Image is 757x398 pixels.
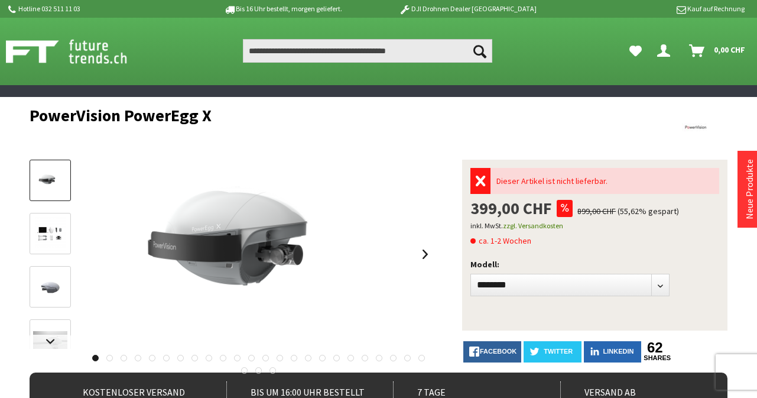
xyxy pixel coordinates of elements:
[470,257,719,271] p: Modell:
[603,348,633,355] span: LinkedIn
[544,348,573,355] span: twitter
[665,106,727,148] img: PowerVision
[503,221,563,230] a: zzgl. Versandkosten
[618,206,679,216] span: (55,62% gespart)
[463,341,521,363] a: facebook
[7,2,191,16] p: Hotline 032 511 11 03
[470,200,552,216] span: 399,00 CHF
[243,39,492,63] input: Produkt, Marke, Kategorie, EAN, Artikelnummer…
[684,39,751,63] a: Warenkorb
[30,106,588,124] h1: PowerVision PowerEgg X
[6,37,153,66] img: Shop Futuretrends - zur Startseite wechseln
[623,39,648,63] a: Meine Favoriten
[480,348,516,355] span: facebook
[584,341,642,363] a: LinkedIn
[490,168,719,194] div: Dieser Artikel ist nicht lieferbar.
[652,39,680,63] a: Dein Konto
[577,206,616,216] span: 899,00 CHF
[33,172,67,191] img: Vorschau: PowerVision PowerEgg X
[714,40,745,59] span: 0,00 CHF
[467,39,492,63] button: Suchen
[91,160,427,349] img: PowerVision PowerEgg X
[191,2,375,16] p: Bis 16 Uhr bestellt, morgen geliefert.
[743,159,755,219] a: Neue Produkte
[470,219,719,233] p: inkl. MwSt.
[560,2,745,16] p: Kauf auf Rechnung
[644,354,666,362] a: shares
[375,2,560,16] p: DJI Drohnen Dealer [GEOGRAPHIC_DATA]
[644,341,666,354] a: 62
[470,234,531,248] span: ca. 1-2 Wochen
[524,341,581,363] a: twitter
